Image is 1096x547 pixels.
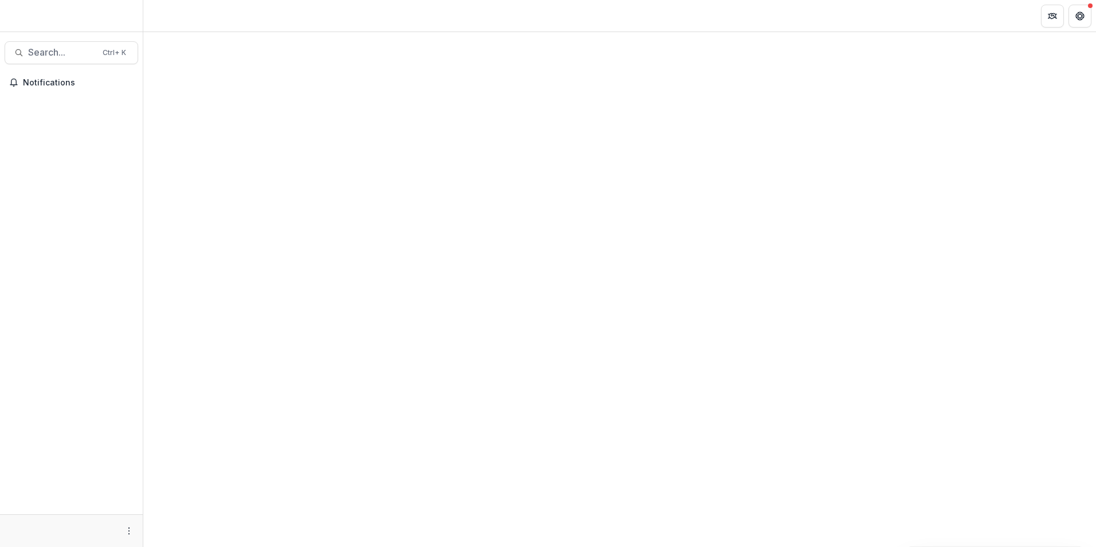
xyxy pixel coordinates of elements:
nav: breadcrumb [148,7,197,24]
button: Search... [5,41,138,64]
button: More [122,524,136,538]
span: Search... [28,47,96,58]
div: Ctrl + K [100,46,128,59]
span: Notifications [23,78,134,88]
button: Get Help [1068,5,1091,28]
button: Partners [1041,5,1064,28]
button: Notifications [5,73,138,92]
